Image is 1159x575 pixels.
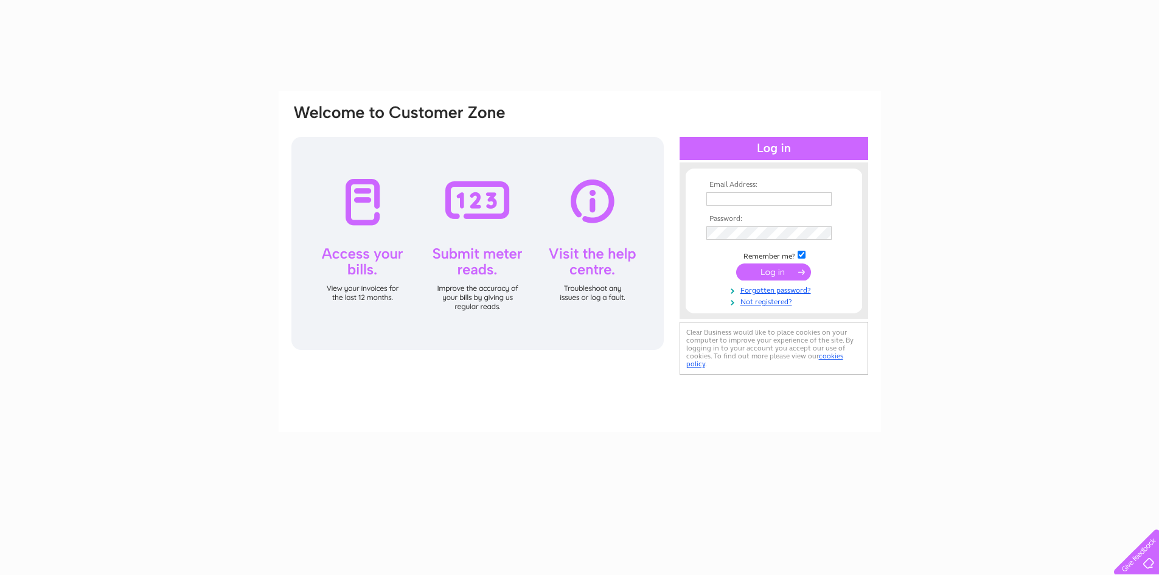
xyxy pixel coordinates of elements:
[680,322,868,375] div: Clear Business would like to place cookies on your computer to improve your experience of the sit...
[703,249,844,261] td: Remember me?
[703,181,844,189] th: Email Address:
[706,295,844,307] a: Not registered?
[703,215,844,223] th: Password:
[736,263,811,281] input: Submit
[686,352,843,368] a: cookies policy
[706,284,844,295] a: Forgotten password?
